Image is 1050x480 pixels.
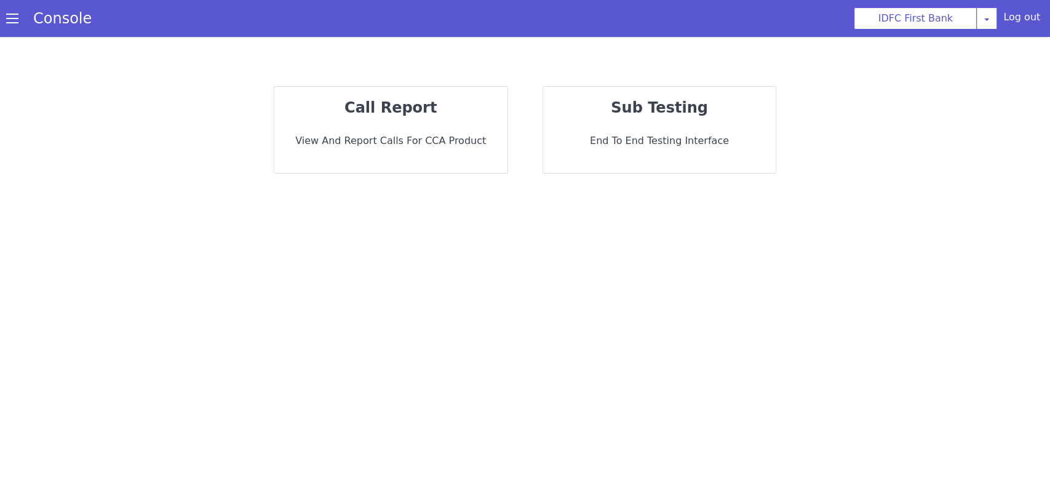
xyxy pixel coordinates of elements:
[284,134,498,148] p: View and report calls for CCA Product
[611,99,708,116] strong: sub testing
[344,99,437,116] strong: call report
[18,10,106,27] a: Console
[553,134,766,148] p: End to End Testing Interface
[854,7,977,30] button: IDFC First Bank
[1003,10,1040,30] div: Log out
